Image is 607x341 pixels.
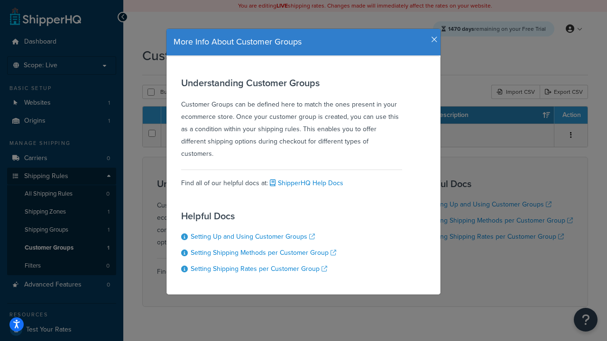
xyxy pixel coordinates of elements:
a: ShipperHQ Help Docs [268,178,343,188]
div: Find all of our helpful docs at: [181,170,402,189]
h4: More Info About Customer Groups [174,36,433,48]
a: Setting Shipping Methods per Customer Group [191,248,336,258]
h3: Helpful Docs [181,211,336,221]
a: Setting Shipping Rates per Customer Group [191,264,327,274]
a: Setting Up and Using Customer Groups [191,232,315,242]
h3: Understanding Customer Groups [181,78,402,88]
div: Customer Groups can be defined here to match the ones present in your ecommerce store. Once your ... [181,78,402,160]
